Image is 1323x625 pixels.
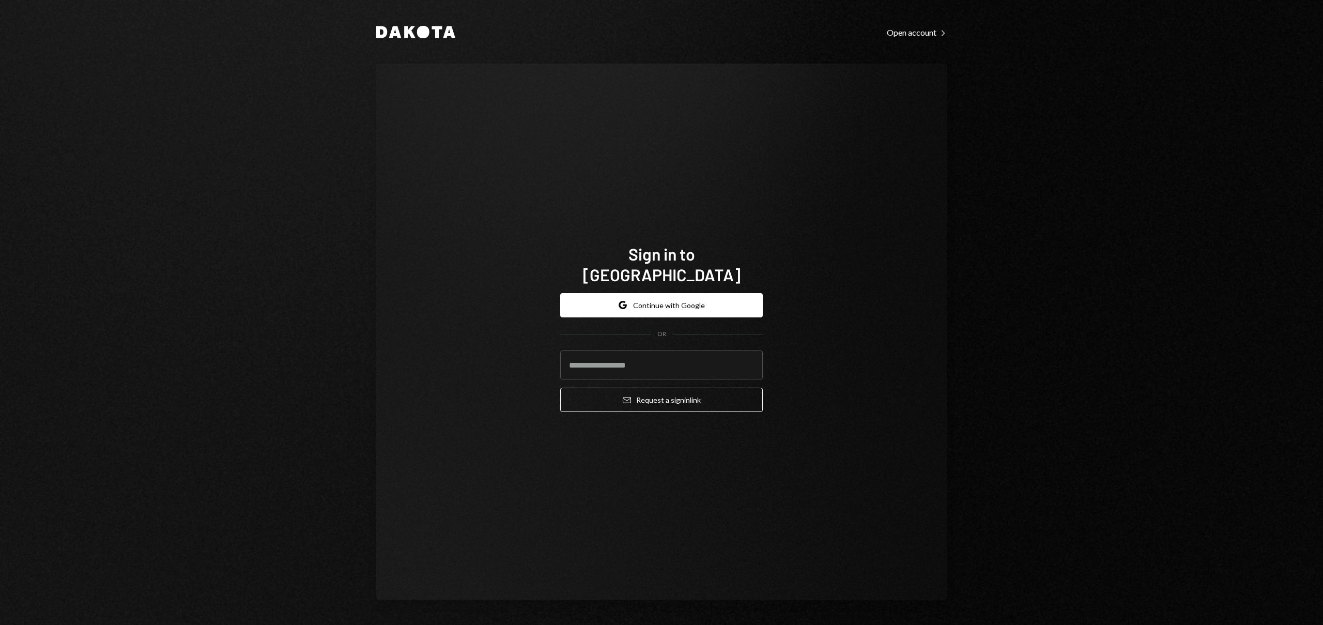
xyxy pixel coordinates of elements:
a: Open account [887,26,947,38]
button: Request a signinlink [560,388,763,412]
h1: Sign in to [GEOGRAPHIC_DATA] [560,243,763,285]
div: Open account [887,27,947,38]
div: OR [657,330,666,339]
button: Continue with Google [560,293,763,317]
